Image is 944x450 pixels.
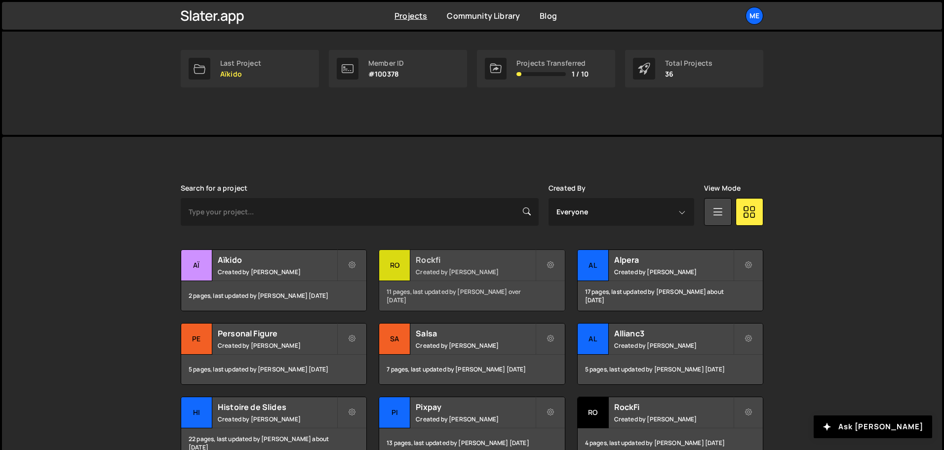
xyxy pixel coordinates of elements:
h2: Alpera [614,254,733,265]
label: View Mode [704,184,741,192]
small: Created by [PERSON_NAME] [218,341,337,350]
div: Sa [379,324,410,355]
small: Created by [PERSON_NAME] [416,268,535,276]
button: Ask [PERSON_NAME] [814,415,932,438]
h2: Pixpay [416,402,535,412]
div: 17 pages, last updated by [PERSON_NAME] about [DATE] [578,281,763,311]
small: Created by [PERSON_NAME] [614,341,733,350]
h2: Personal Figure [218,328,337,339]
div: 7 pages, last updated by [PERSON_NAME] [DATE] [379,355,564,384]
div: Aï [181,250,212,281]
div: 5 pages, last updated by [PERSON_NAME] [DATE] [578,355,763,384]
a: Projects [394,10,427,21]
label: Search for a project [181,184,247,192]
a: Al Alpera Created by [PERSON_NAME] 17 pages, last updated by [PERSON_NAME] about [DATE] [577,249,763,311]
a: Pe Personal Figure Created by [PERSON_NAME] 5 pages, last updated by [PERSON_NAME] [DATE] [181,323,367,385]
div: Al [578,250,609,281]
small: Created by [PERSON_NAME] [218,415,337,423]
p: Aïkido [220,70,261,78]
small: Created by [PERSON_NAME] [614,415,733,423]
div: Member ID [368,59,404,67]
a: Ro Rockfi Created by [PERSON_NAME] 11 pages, last updated by [PERSON_NAME] over [DATE] [379,249,565,311]
h2: Allianc3 [614,328,733,339]
h2: RockFi [614,402,733,412]
a: Aï Aïkido Created by [PERSON_NAME] 2 pages, last updated by [PERSON_NAME] [DATE] [181,249,367,311]
div: Total Projects [665,59,712,67]
h2: Aïkido [218,254,337,265]
a: Community Library [447,10,520,21]
a: Blog [540,10,557,21]
a: Sa Salsa Created by [PERSON_NAME] 7 pages, last updated by [PERSON_NAME] [DATE] [379,323,565,385]
small: Created by [PERSON_NAME] [614,268,733,276]
p: #100378 [368,70,404,78]
input: Type your project... [181,198,539,226]
div: Ro [379,250,410,281]
div: Al [578,324,609,355]
label: Created By [549,184,586,192]
a: Last Project Aïkido [181,50,319,87]
div: 5 pages, last updated by [PERSON_NAME] [DATE] [181,355,366,384]
small: Created by [PERSON_NAME] [218,268,337,276]
div: Pe [181,324,212,355]
div: 11 pages, last updated by [PERSON_NAME] over [DATE] [379,281,564,311]
a: Me [746,7,763,25]
p: 36 [665,70,712,78]
div: Ro [578,397,609,428]
small: Created by [PERSON_NAME] [416,341,535,350]
div: 2 pages, last updated by [PERSON_NAME] [DATE] [181,281,366,311]
small: Created by [PERSON_NAME] [416,415,535,423]
div: Pi [379,397,410,428]
h2: Rockfi [416,254,535,265]
div: Projects Transferred [516,59,589,67]
h2: Salsa [416,328,535,339]
span: 1 / 10 [572,70,589,78]
div: Last Project [220,59,261,67]
h2: Histoire de Slides [218,402,337,412]
a: Al Allianc3 Created by [PERSON_NAME] 5 pages, last updated by [PERSON_NAME] [DATE] [577,323,763,385]
div: Hi [181,397,212,428]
